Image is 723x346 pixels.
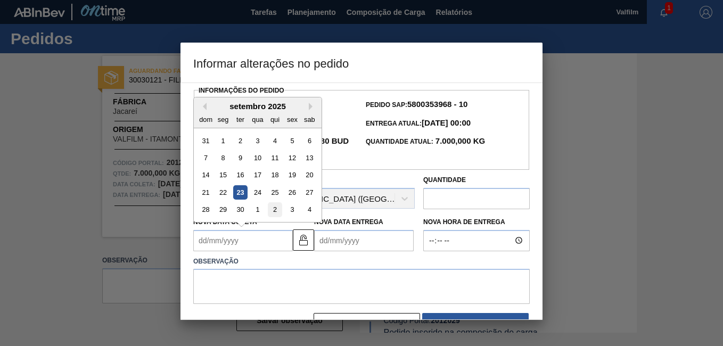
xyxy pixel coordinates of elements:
[193,230,293,251] input: dd/mm/yyyy
[180,43,543,83] h3: Informar alterações no pedido
[199,185,213,200] div: Choose domingo, 21 de setembro de 2025
[250,185,265,200] div: Choose quarta-feira, 24 de setembro de 2025
[302,202,317,217] div: Choose sábado, 4 de outubro de 2025
[199,151,213,165] div: Choose domingo, 7 de setembro de 2025
[422,118,471,127] strong: [DATE] 00:00
[250,202,265,217] div: Choose quarta-feira, 1 de outubro de 2025
[216,202,231,217] div: Choose segunda-feira, 29 de setembro de 2025
[233,151,248,165] div: Choose terça-feira, 9 de setembro de 2025
[285,112,299,126] div: sex
[314,230,414,251] input: dd/mm/yyyy
[233,185,248,200] div: Choose terça-feira, 23 de setembro de 2025
[433,136,486,145] strong: 7.000,000 KG
[216,185,231,200] div: Choose segunda-feira, 22 de setembro de 2025
[250,151,265,165] div: Choose quarta-feira, 10 de setembro de 2025
[250,112,265,126] div: qua
[302,151,317,165] div: Choose sábado, 13 de setembro de 2025
[366,120,471,127] span: Entrega Atual:
[423,176,466,184] label: Quantidade
[199,133,213,147] div: Choose domingo, 31 de agosto de 2025
[199,202,213,217] div: Choose domingo, 28 de setembro de 2025
[407,100,467,109] strong: 5800353968 - 10
[302,133,317,147] div: Choose sábado, 6 de setembro de 2025
[233,112,248,126] div: ter
[293,229,314,251] button: unlocked
[250,133,265,147] div: Choose quarta-feira, 3 de setembro de 2025
[199,87,284,94] label: Informações do Pedido
[268,112,282,126] div: qui
[194,102,322,111] div: setembro 2025
[199,168,213,182] div: Choose domingo, 14 de setembro de 2025
[268,133,282,147] div: Choose quinta-feira, 4 de setembro de 2025
[268,202,282,217] div: Choose quinta-feira, 2 de outubro de 2025
[423,215,530,230] label: Nova Hora de Entrega
[197,131,318,218] div: month 2025-09
[314,218,383,226] label: Nova Data Entrega
[285,133,299,147] div: Choose sexta-feira, 5 de setembro de 2025
[422,313,529,334] button: Salvar
[216,112,231,126] div: seg
[193,254,530,269] label: Observação
[302,185,317,200] div: Choose sábado, 27 de setembro de 2025
[193,218,257,226] label: Nova Data Coleta
[216,151,231,165] div: Choose segunda-feira, 8 de setembro de 2025
[233,202,248,217] div: Choose terça-feira, 30 de setembro de 2025
[268,151,282,165] div: Choose quinta-feira, 11 de setembro de 2025
[250,168,265,182] div: Choose quarta-feira, 17 de setembro de 2025
[314,313,420,334] button: Fechar
[285,202,299,217] div: Choose sexta-feira, 3 de outubro de 2025
[268,185,282,200] div: Choose quinta-feira, 25 de setembro de 2025
[297,234,310,246] img: unlocked
[302,168,317,182] div: Choose sábado, 20 de setembro de 2025
[199,112,213,126] div: dom
[309,103,316,110] button: Next Month
[199,103,207,110] button: Previous Month
[302,112,317,126] div: sab
[268,168,282,182] div: Choose quinta-feira, 18 de setembro de 2025
[366,101,467,109] span: Pedido SAP:
[216,168,231,182] div: Choose segunda-feira, 15 de setembro de 2025
[285,151,299,165] div: Choose sexta-feira, 12 de setembro de 2025
[233,133,248,147] div: Choose terça-feira, 2 de setembro de 2025
[233,168,248,182] div: Choose terça-feira, 16 de setembro de 2025
[216,133,231,147] div: Choose segunda-feira, 1 de setembro de 2025
[285,168,299,182] div: Choose sexta-feira, 19 de setembro de 2025
[366,138,485,145] span: Quantidade Atual:
[285,185,299,200] div: Choose sexta-feira, 26 de setembro de 2025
